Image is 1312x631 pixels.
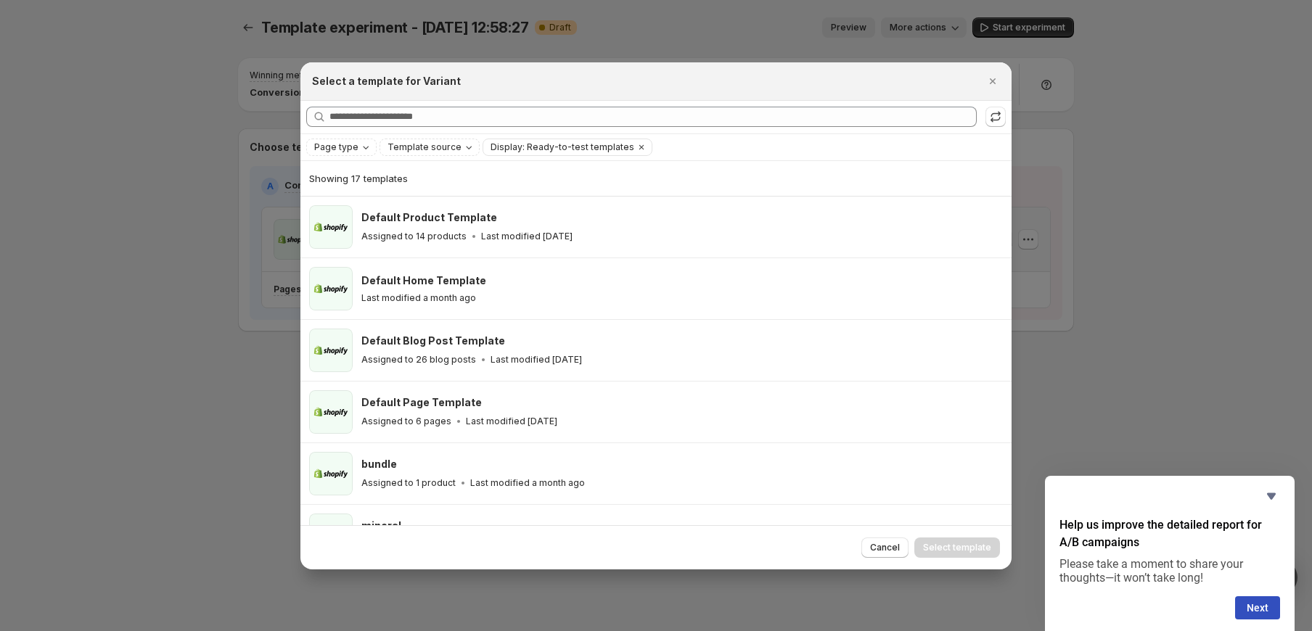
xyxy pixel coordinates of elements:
img: bundle [309,452,353,495]
span: Showing 17 templates [309,173,408,184]
span: Cancel [870,542,900,553]
p: Please take a moment to share your thoughts—it won’t take long! [1059,557,1280,585]
span: Display: Ready-to-test templates [491,141,634,153]
div: Help us improve the detailed report for A/B campaigns [1059,487,1280,619]
button: Cancel [861,537,909,558]
h3: mineral [361,519,401,533]
img: Default Home Template [309,267,353,310]
img: mineral [309,514,353,557]
h3: Default Page Template [361,395,482,410]
span: Template source [388,141,462,153]
img: Default Blog Post Template [309,329,353,372]
p: Assigned to 1 product [361,477,456,489]
p: Last modified a month ago [470,477,585,489]
h3: Default Blog Post Template [361,334,505,348]
p: Last modified [DATE] [491,354,582,366]
p: Assigned to 14 products [361,231,467,242]
button: Next question [1235,596,1280,619]
img: Default Page Template [309,390,353,434]
h3: Default Product Template [361,210,497,225]
h3: bundle [361,457,397,471]
button: Hide survey [1263,487,1280,505]
p: Last modified a month ago [361,292,476,304]
p: Last modified [DATE] [466,416,557,427]
img: Default Product Template [309,205,353,249]
h2: Help us improve the detailed report for A/B campaigns [1059,516,1280,551]
p: Assigned to 6 pages [361,416,451,427]
p: Assigned to 26 blog posts [361,354,476,366]
button: Page type [307,139,376,155]
h3: Default Home Template [361,273,486,288]
button: Template source [380,139,479,155]
button: Display: Ready-to-test templates [483,139,634,155]
p: Last modified [DATE] [481,231,573,242]
span: Page type [314,141,358,153]
button: Clear [634,139,649,155]
h2: Select a template for Variant [312,74,461,88]
button: Close [983,71,1003,91]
